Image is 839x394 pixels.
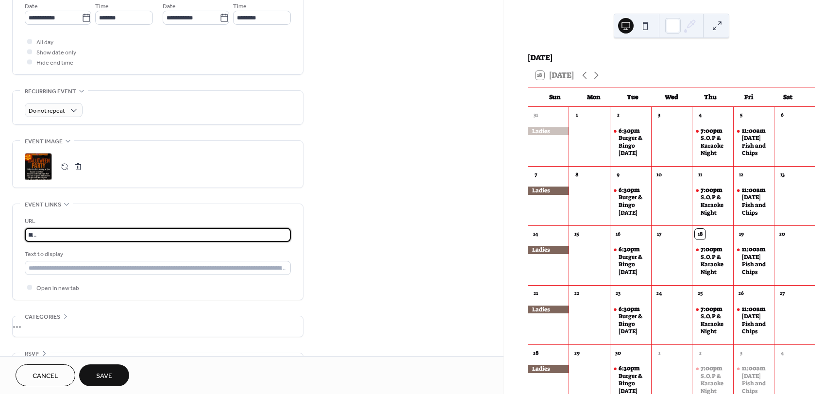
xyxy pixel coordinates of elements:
div: 5 [736,110,747,121]
div: 16 [613,229,623,240]
span: Show date only [36,48,76,58]
div: 8 [571,170,582,180]
div: Thu [691,87,730,107]
div: 4 [777,348,788,359]
div: 6 [777,110,788,121]
div: 1 [654,348,665,359]
div: 12 [736,170,747,180]
div: 30 [613,348,623,359]
span: Event links [25,200,61,210]
span: 6:30pm [619,306,641,313]
div: Ladies Night! and Free Pool All Day! [528,365,569,373]
div: Burger & Bingo Tuesday [610,127,651,157]
span: 7:00pm [701,127,723,135]
span: 11:00am [742,127,767,135]
div: Burger & Bingo Tuesday [610,246,651,276]
div: 13 [777,170,788,180]
span: 11:00am [742,306,767,313]
div: 29 [571,348,582,359]
span: 6:30pm [619,127,641,135]
div: URL [25,216,289,226]
span: Event image [25,137,63,147]
div: Ladies Night! and Free Pool All Day! [528,246,569,254]
div: [DATE] [528,52,815,64]
span: 6:30pm [619,187,641,194]
div: Burger & Bingo [DATE] [619,313,647,336]
span: 7:00pm [701,187,723,194]
span: 7:00pm [701,246,723,254]
span: 11:00am [742,365,767,373]
div: 19 [736,229,747,240]
div: S.O.P & Karaoke Night [701,254,729,276]
div: 14 [531,229,541,240]
div: Ladies Night! and Free Pool All Day! [528,127,569,136]
div: 1 [571,110,582,121]
div: Mon [574,87,613,107]
span: Time [95,1,109,12]
div: ••• [13,316,303,337]
div: 18 [695,229,705,240]
div: Friday Fish and Chips [733,127,774,157]
div: 20 [777,229,788,240]
div: 31 [531,110,541,121]
div: Burger & Bingo Tuesday [610,306,651,336]
div: Ladies Night! and Free Pool All Day! [528,187,569,195]
div: [DATE] Fish and Chips [742,135,771,157]
span: 7:00pm [701,365,723,373]
span: Do not repeat [29,105,65,117]
div: Ladies Night! and Free Pool All Day! [528,306,569,314]
div: 3 [654,110,665,121]
div: 28 [531,348,541,359]
div: 3 [736,348,747,359]
span: 6:30pm [619,365,641,373]
div: 22 [571,289,582,299]
div: Burger & Bingo [DATE] [619,254,647,276]
div: Sat [769,87,807,107]
div: S.O.P & Karaoke Night [692,246,733,276]
div: 25 [695,289,705,299]
div: 10 [654,170,665,180]
div: [DATE] Fish and Chips [742,313,771,336]
div: ; [25,153,52,180]
div: ••• [13,353,303,374]
span: Hide end time [36,58,73,68]
span: Open in new tab [36,283,79,293]
button: Cancel [16,364,75,386]
div: 15 [571,229,582,240]
div: S.O.P & Karaoke Night [701,135,729,157]
div: 23 [613,289,623,299]
div: 17 [654,229,665,240]
div: Sun [536,87,574,107]
div: 21 [531,289,541,299]
span: 11:00am [742,187,767,194]
span: All day [36,37,53,48]
div: Friday Fish and Chips [733,306,774,336]
div: S.O.P & Karaoke Night [692,306,733,336]
div: S.O.P & Karaoke Night [692,187,733,217]
div: 2 [613,110,623,121]
div: Text to display [25,249,289,259]
div: [DATE] Fish and Chips [742,254,771,276]
div: 26 [736,289,747,299]
div: S.O.P & Karaoke Night [701,194,729,217]
div: 7 [531,170,541,180]
div: Burger & Bingo [DATE] [619,194,647,217]
div: 24 [654,289,665,299]
span: Date [25,1,38,12]
div: S.O.P & Karaoke Night [701,313,729,336]
span: RSVP [25,349,39,359]
button: Save [79,364,129,386]
div: 4 [695,110,705,121]
div: Friday Fish and Chips [733,246,774,276]
div: Wed [652,87,691,107]
div: Burger & Bingo [DATE] [619,135,647,157]
div: Fri [730,87,769,107]
span: Date [163,1,176,12]
div: 27 [777,289,788,299]
div: Tue [613,87,652,107]
span: 6:30pm [619,246,641,254]
span: Save [96,371,112,381]
div: Friday Fish and Chips [733,187,774,217]
span: Categories [25,312,60,322]
div: Burger & Bingo Tuesday [610,187,651,217]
